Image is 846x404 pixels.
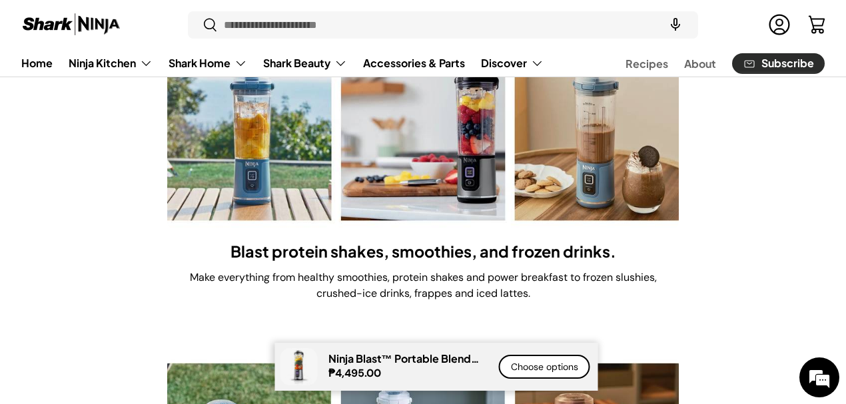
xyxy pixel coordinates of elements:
img: ninja-blast-portable-blender-black-left-side-view-sharkninja-philippines [280,348,318,385]
p: Make everything from healthy smoothies, protein shakes and power breakfast to frozen slushies, cr... [167,270,679,302]
a: Recipes [626,51,668,77]
span: Subscribe [761,59,814,69]
h3: Blast protein shakes, smoothies, and frozen drinks. [230,242,616,262]
div: Minimize live chat window [218,7,250,39]
span: We're online! [77,118,184,253]
speech-search-button: Search by voice [654,11,697,40]
img: Shark Ninja Philippines [21,12,121,38]
div: Chat with us now [69,75,224,92]
summary: Discover [473,50,552,77]
a: Subscribe [732,53,825,74]
summary: Shark Beauty [255,50,355,77]
a: About [684,51,716,77]
summary: Ninja Kitchen [61,50,161,77]
textarea: Type your message and hit 'Enter' [7,266,254,312]
nav: Primary [21,50,544,77]
strong: ₱4,495.00 [328,366,384,380]
a: Accessories & Parts [363,50,465,76]
a: Home [21,50,53,76]
nav: Secondary [594,50,825,77]
a: Choose options [499,355,590,379]
summary: Shark Home [161,50,255,77]
p: Ninja Blast™ Portable Blender (BC151PH) [328,352,483,365]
